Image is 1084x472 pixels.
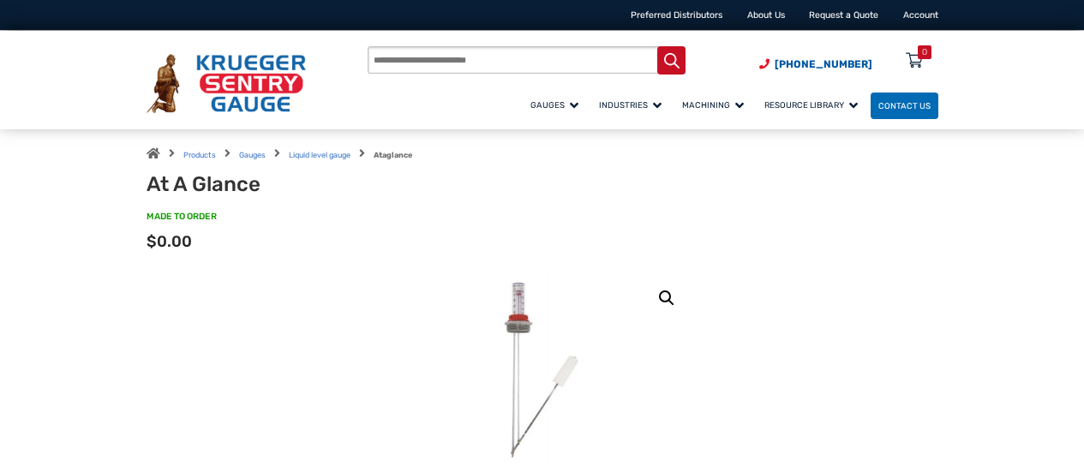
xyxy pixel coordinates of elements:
[147,172,464,197] h1: At A Glance
[878,101,931,111] span: Contact Us
[759,57,872,72] a: Phone Number (920) 434-8860
[530,100,578,110] span: Gauges
[922,45,927,59] div: 0
[674,90,757,120] a: Machining
[374,151,412,159] strong: Ataglance
[147,210,217,223] span: MADE TO ORDER
[809,9,878,21] a: Request a Quote
[631,9,722,21] a: Preferred Distributors
[682,100,744,110] span: Machining
[147,54,306,113] img: Krueger Sentry Gauge
[747,9,785,21] a: About Us
[239,151,266,159] a: Gauges
[599,100,662,110] span: Industries
[871,93,938,119] a: Contact Us
[591,90,674,120] a: Industries
[757,90,871,120] a: Resource Library
[903,9,938,21] a: Account
[464,272,619,465] img: At A Glance
[651,283,682,314] a: View full-screen image gallery
[289,151,350,159] a: Liquid level gauge
[775,58,872,70] span: [PHONE_NUMBER]
[147,232,192,251] span: $0.00
[764,100,858,110] span: Resource Library
[523,90,591,120] a: Gauges
[183,151,216,159] a: Products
